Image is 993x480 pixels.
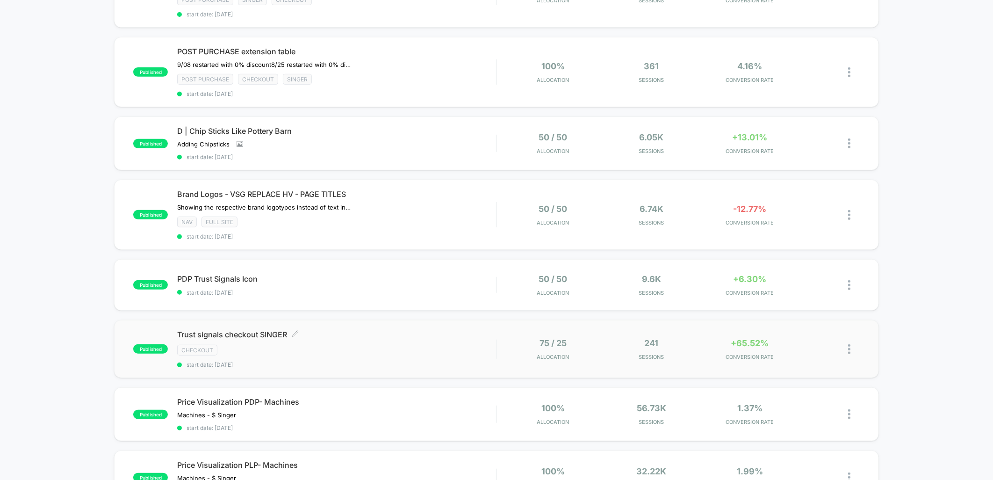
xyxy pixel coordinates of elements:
[703,148,797,154] span: CONVERSION RATE
[703,77,797,83] span: CONVERSION RATE
[541,466,565,476] span: 100%
[177,460,496,470] span: Price Visualization PLP- Machines
[177,330,496,339] span: Trust signals checkout SINGER
[177,11,496,18] span: start date: [DATE]
[177,274,496,284] span: PDP Trust Signals Icon
[537,290,569,296] span: Allocation
[848,344,850,354] img: close
[177,204,351,211] span: Showing the respective brand logotypes instead of text in tabs
[537,219,569,226] span: Allocation
[848,409,850,419] img: close
[541,403,565,413] span: 100%
[737,403,763,413] span: 1.37%
[177,411,236,419] span: Machines - $ Singer
[537,148,569,154] span: Allocation
[644,61,659,71] span: 361
[637,403,666,413] span: 56.73k
[645,338,659,348] span: 241
[731,338,769,348] span: +65.52%
[177,153,496,160] span: start date: [DATE]
[604,419,698,425] span: Sessions
[177,61,351,68] span: 9/08 restarted with 0% discount﻿8/25 restarted with 0% discount due to Laborday promo
[733,132,768,142] span: +13.01%
[734,204,767,214] span: -12.77%
[177,90,496,97] span: start date: [DATE]
[640,204,663,214] span: 6.74k
[640,132,664,142] span: 6.05k
[133,67,168,77] span: published
[133,139,168,148] span: published
[177,126,496,136] span: D | Chip Sticks Like Pottery Barn
[734,274,767,284] span: +6.30%
[238,74,278,85] span: checkout
[133,280,168,290] span: published
[703,419,797,425] span: CONVERSION RATE
[133,344,168,354] span: published
[604,77,698,83] span: Sessions
[177,74,233,85] span: Post Purchase
[848,280,850,290] img: close
[177,140,230,148] span: Adding Chipsticks
[133,210,168,219] span: published
[703,354,797,360] span: CONVERSION RATE
[201,217,237,227] span: Full site
[177,47,496,56] span: POST PURCHASE extension table
[541,61,565,71] span: 100%
[848,138,850,148] img: close
[177,233,496,240] span: start date: [DATE]
[642,274,661,284] span: 9.6k
[738,61,763,71] span: 4.16%
[604,354,698,360] span: Sessions
[703,219,797,226] span: CONVERSION RATE
[539,204,568,214] span: 50 / 50
[177,361,496,368] span: start date: [DATE]
[604,219,698,226] span: Sessions
[703,290,797,296] span: CONVERSION RATE
[537,419,569,425] span: Allocation
[177,189,496,199] span: Brand Logos - VSG REPLACE HV - PAGE TITLES
[537,354,569,360] span: Allocation
[177,397,496,407] span: Price Visualization PDP- Machines
[537,77,569,83] span: Allocation
[604,290,698,296] span: Sessions
[539,132,568,142] span: 50 / 50
[540,338,567,348] span: 75 / 25
[283,74,312,85] span: Singer
[848,210,850,220] img: close
[133,410,168,419] span: published
[637,466,667,476] span: 32.22k
[177,345,217,356] span: checkout
[177,217,197,227] span: NAV
[177,289,496,296] span: start date: [DATE]
[737,466,763,476] span: 1.99%
[539,274,568,284] span: 50 / 50
[177,424,496,431] span: start date: [DATE]
[848,67,850,77] img: close
[604,148,698,154] span: Sessions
